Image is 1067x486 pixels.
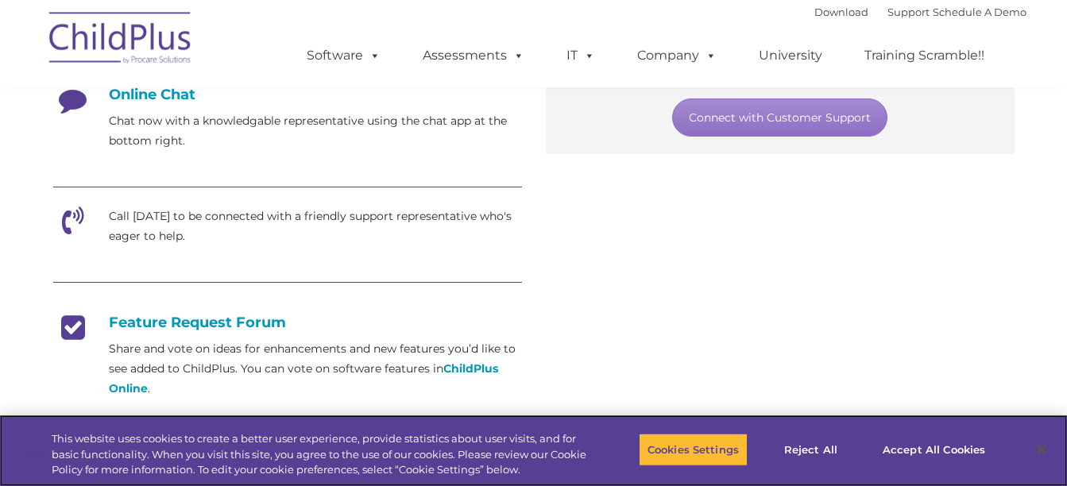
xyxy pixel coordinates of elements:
[761,433,860,466] button: Reject All
[639,433,748,466] button: Cookies Settings
[109,361,498,395] a: ChildPlus Online
[52,431,587,478] div: This website uses cookies to create a better user experience, provide statistics about user visit...
[672,98,887,137] a: Connect with Customer Support
[109,339,522,399] p: Share and vote on ideas for enhancements and new features you’d like to see added to ChildPlus. Y...
[551,40,611,71] a: IT
[887,6,930,18] a: Support
[53,86,522,103] h4: Online Chat
[933,6,1026,18] a: Schedule A Demo
[743,40,838,71] a: University
[814,6,868,18] a: Download
[109,111,522,151] p: Chat now with a knowledgable representative using the chat app at the bottom right.
[849,40,1000,71] a: Training Scramble!!
[814,6,1026,18] font: |
[621,40,733,71] a: Company
[53,314,522,331] h4: Feature Request Forum
[291,40,396,71] a: Software
[109,206,522,246] p: Call [DATE] to be connected with a friendly support representative who's eager to help.
[407,40,540,71] a: Assessments
[874,433,994,466] button: Accept All Cookies
[1024,432,1059,467] button: Close
[41,1,200,80] img: ChildPlus by Procare Solutions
